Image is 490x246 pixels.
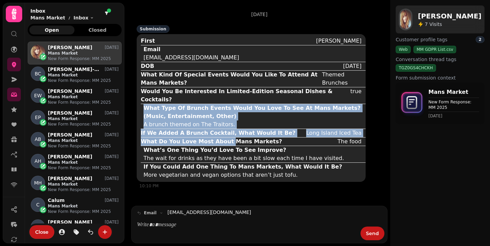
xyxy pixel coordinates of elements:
div: The wait for drinks as they have been a bit slow each time I have visited. [144,154,344,162]
p: [DATE] [105,154,119,159]
div: 2 [476,36,485,43]
p: [PERSON_NAME] [48,154,92,160]
p: New Form Response: MM 2025 [48,187,119,192]
span: 7 [425,21,429,27]
p: New Form Response: MM 2025 [48,165,119,171]
p: [DATE] [105,219,119,225]
span: MH [34,179,42,186]
p: Mans Market [48,138,119,143]
div: What’s One Thing You’d Love To See Improve? [144,146,286,154]
span: OS [35,223,41,230]
p: Visits [425,21,442,28]
p: [DATE] [105,45,119,50]
label: Form submission context [396,74,485,81]
p: Mans Market [428,88,479,96]
div: Themed Brunches [322,71,362,87]
p: New Form Response: MM 2025 [48,78,119,83]
p: Mans Market [48,72,119,78]
span: Customer profile tags [396,36,447,43]
span: BC [35,70,41,77]
span: Closed [81,28,115,32]
nav: breadcrumb [30,14,94,21]
time: [DATE] [428,113,479,119]
h2: Inbox [30,8,94,14]
button: filter [103,9,111,17]
p: [DATE] [105,67,119,72]
p: [PERSON_NAME] [48,219,92,225]
span: EP [35,114,41,121]
h2: [PERSON_NAME] [418,11,481,21]
p: [PERSON_NAME]-Hockey [48,67,101,72]
div: More vegetarian and vegan options that aren’t just tofu. [144,171,298,179]
button: is-read [84,225,97,239]
p: [PERSON_NAME] [48,176,92,182]
img: aHR0cHM6Ly93d3cuZ3JhdmF0YXIuY29tL2F2YXRhci9iZTkzZDBiYzZlZjI5YWViNDhiNGYzY2U0ZDIwMGY3Nj9zPTE1MCZkP... [399,9,412,30]
div: MM GDPR List.csv [413,46,456,53]
div: grid [28,42,122,240]
div: Email [144,45,160,54]
div: TGZ0GS4CHCKH [396,64,436,72]
p: [PERSON_NAME] [48,88,92,94]
span: AH [35,158,41,164]
div: A brunch themed on The Traitors. [144,120,235,129]
button: Open [29,26,74,34]
span: C [36,201,40,208]
div: Web [396,46,411,53]
button: email [134,209,166,217]
label: Conversation thread tags [396,56,485,63]
p: [DATE] [105,88,119,94]
p: Calum [48,198,65,203]
button: create-convo [98,225,112,239]
p: [PERSON_NAME] [48,110,92,116]
span: AB [35,136,41,143]
p: Mans Market [48,50,119,56]
div: If We Added A Brunch Cocktail, What Would It Be? [141,129,296,137]
p: New Form Response: MM 2025 [48,143,119,149]
div: The food [338,138,362,146]
div: Would You Be Interested In Limited-Edition Seasonal Dishes & Cocktails? [141,87,348,104]
p: [DATE] [105,176,119,181]
p: [PERSON_NAME] [48,132,92,138]
div: [PERSON_NAME] [316,37,362,45]
p: Mans Market [30,14,65,21]
div: What Type Of Brunch Events Would You Love To See At Mans Markets? (Music, Entertainment, Other) [144,104,364,120]
span: Close [35,230,49,234]
p: [DATE] [105,132,119,138]
p: Mans Market [48,160,119,165]
div: [DATE] [343,62,362,70]
button: Closed [75,26,120,34]
span: Send [366,231,379,236]
button: tag-thread [69,225,83,239]
button: Inbox [73,14,94,21]
img: form-icon [398,89,426,118]
div: First [141,37,155,45]
p: [DATE] [105,110,119,116]
div: Submission [137,25,169,33]
p: Mans Market [48,203,119,209]
p: New Form Response: MM 2025 [428,99,479,110]
div: If You Could Add One Thing To Mans Markets, What Would It Be? [144,163,342,171]
p: New Form Response: MM 2025 [48,100,119,105]
div: 10:10 PM [139,183,366,189]
button: Send [360,227,384,240]
div: [EMAIL_ADDRESS][DOMAIN_NAME] [144,54,239,62]
span: EW [34,92,42,99]
button: Close [29,225,54,239]
p: Mans Market [48,182,119,187]
img: Jessica Petch [31,45,45,59]
div: DOB [141,62,154,70]
div: What Kind Of Special Events Would You Like To Attend At Mans Markets? [141,71,319,87]
div: What Do You Love Most About Mans Markets? [141,138,282,146]
p: Mans Market [48,94,119,100]
div: true [350,87,362,96]
a: [EMAIL_ADDRESS][DOMAIN_NAME] [167,209,251,216]
div: Long Island Iced Tea [306,129,362,137]
p: New Form Response: MM 2025 [48,56,119,61]
p: Mans Market [48,116,119,121]
p: [DATE] [105,198,119,203]
p: [DATE] [251,11,267,18]
p: New Form Response: MM 2025 [48,121,119,127]
p: New Form Response: MM 2025 [48,209,119,214]
p: [PERSON_NAME] [48,45,92,50]
span: Open [35,28,69,32]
